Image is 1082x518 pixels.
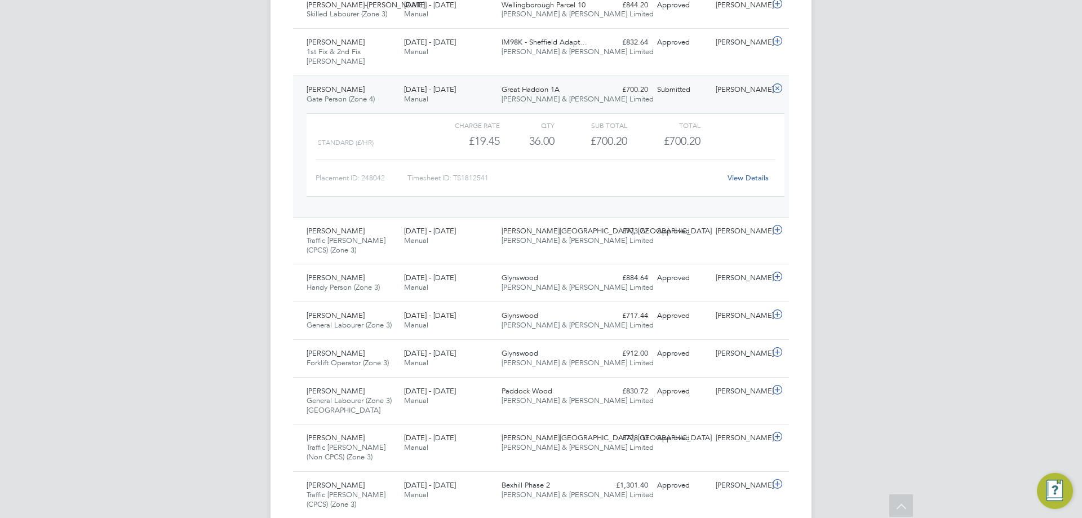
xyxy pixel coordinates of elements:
[711,269,770,287] div: [PERSON_NAME]
[502,358,654,368] span: [PERSON_NAME] & [PERSON_NAME] Limited
[711,382,770,401] div: [PERSON_NAME]
[711,81,770,99] div: [PERSON_NAME]
[711,476,770,495] div: [PERSON_NAME]
[594,81,653,99] div: £700.20
[728,173,769,183] a: View Details
[502,386,552,396] span: Paddock Wood
[594,222,653,241] div: £973.72
[594,307,653,325] div: £717.44
[502,348,538,358] span: Glynswood
[594,269,653,287] div: £884.64
[307,311,365,320] span: [PERSON_NAME]
[307,396,392,415] span: General Labourer (Zone 3) [GEOGRAPHIC_DATA]
[653,307,711,325] div: Approved
[404,348,456,358] span: [DATE] - [DATE]
[404,282,428,292] span: Manual
[653,222,711,241] div: Approved
[500,132,555,150] div: 36.00
[555,132,627,150] div: £700.20
[502,311,538,320] span: Glynswood
[653,429,711,448] div: Approved
[404,320,428,330] span: Manual
[404,236,428,245] span: Manual
[404,396,428,405] span: Manual
[500,118,555,132] div: QTY
[318,139,374,147] span: Standard (£/HR)
[404,311,456,320] span: [DATE] - [DATE]
[594,33,653,52] div: £832.64
[427,118,500,132] div: Charge rate
[404,47,428,56] span: Manual
[502,273,538,282] span: Glynswood
[502,282,654,292] span: [PERSON_NAME] & [PERSON_NAME] Limited
[502,94,654,104] span: [PERSON_NAME] & [PERSON_NAME] Limited
[1037,473,1073,509] button: Engage Resource Center
[404,480,456,490] span: [DATE] - [DATE]
[404,85,456,94] span: [DATE] - [DATE]
[502,37,587,47] span: IM98K - Sheffield Adapt…
[555,118,627,132] div: Sub Total
[404,226,456,236] span: [DATE] - [DATE]
[502,9,654,19] span: [PERSON_NAME] & [PERSON_NAME] Limited
[316,169,407,187] div: Placement ID: 248042
[502,320,654,330] span: [PERSON_NAME] & [PERSON_NAME] Limited
[307,9,387,19] span: Skilled Labourer (Zone 3)
[502,433,712,442] span: [PERSON_NAME][GEOGRAPHIC_DATA], [GEOGRAPHIC_DATA]
[711,222,770,241] div: [PERSON_NAME]
[307,47,365,66] span: 1st Fix & 2nd Fix [PERSON_NAME]
[502,236,654,245] span: [PERSON_NAME] & [PERSON_NAME] Limited
[594,382,653,401] div: £830.72
[664,134,700,148] span: £700.20
[653,81,711,99] div: Submitted
[502,47,654,56] span: [PERSON_NAME] & [PERSON_NAME] Limited
[307,433,365,442] span: [PERSON_NAME]
[307,320,392,330] span: General Labourer (Zone 3)
[307,358,389,368] span: Forklift Operator (Zone 3)
[502,85,560,94] span: Great Haddon 1A
[307,442,385,462] span: Traffic [PERSON_NAME] (Non CPCS) (Zone 3)
[594,429,653,448] div: £778.00
[307,94,375,104] span: Gate Person (Zone 4)
[404,433,456,442] span: [DATE] - [DATE]
[307,282,380,292] span: Handy Person (Zone 3)
[307,348,365,358] span: [PERSON_NAME]
[594,476,653,495] div: £1,301.40
[711,33,770,52] div: [PERSON_NAME]
[502,490,654,499] span: [PERSON_NAME] & [PERSON_NAME] Limited
[307,386,365,396] span: [PERSON_NAME]
[404,9,428,19] span: Manual
[404,490,428,499] span: Manual
[404,94,428,104] span: Manual
[653,33,711,52] div: Approved
[404,386,456,396] span: [DATE] - [DATE]
[404,273,456,282] span: [DATE] - [DATE]
[307,490,385,509] span: Traffic [PERSON_NAME] (CPCS) (Zone 3)
[404,37,456,47] span: [DATE] - [DATE]
[307,236,385,255] span: Traffic [PERSON_NAME] (CPCS) (Zone 3)
[502,442,654,452] span: [PERSON_NAME] & [PERSON_NAME] Limited
[711,429,770,448] div: [PERSON_NAME]
[653,476,711,495] div: Approved
[653,344,711,363] div: Approved
[594,344,653,363] div: £912.00
[307,37,365,47] span: [PERSON_NAME]
[711,344,770,363] div: [PERSON_NAME]
[307,273,365,282] span: [PERSON_NAME]
[307,226,365,236] span: [PERSON_NAME]
[502,396,654,405] span: [PERSON_NAME] & [PERSON_NAME] Limited
[427,132,500,150] div: £19.45
[307,480,365,490] span: [PERSON_NAME]
[404,358,428,368] span: Manual
[653,382,711,401] div: Approved
[502,480,550,490] span: Bexhill Phase 2
[653,269,711,287] div: Approved
[627,118,700,132] div: Total
[404,442,428,452] span: Manual
[711,307,770,325] div: [PERSON_NAME]
[307,85,365,94] span: [PERSON_NAME]
[407,169,720,187] div: Timesheet ID: TS1812541
[502,226,712,236] span: [PERSON_NAME][GEOGRAPHIC_DATA], [GEOGRAPHIC_DATA]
